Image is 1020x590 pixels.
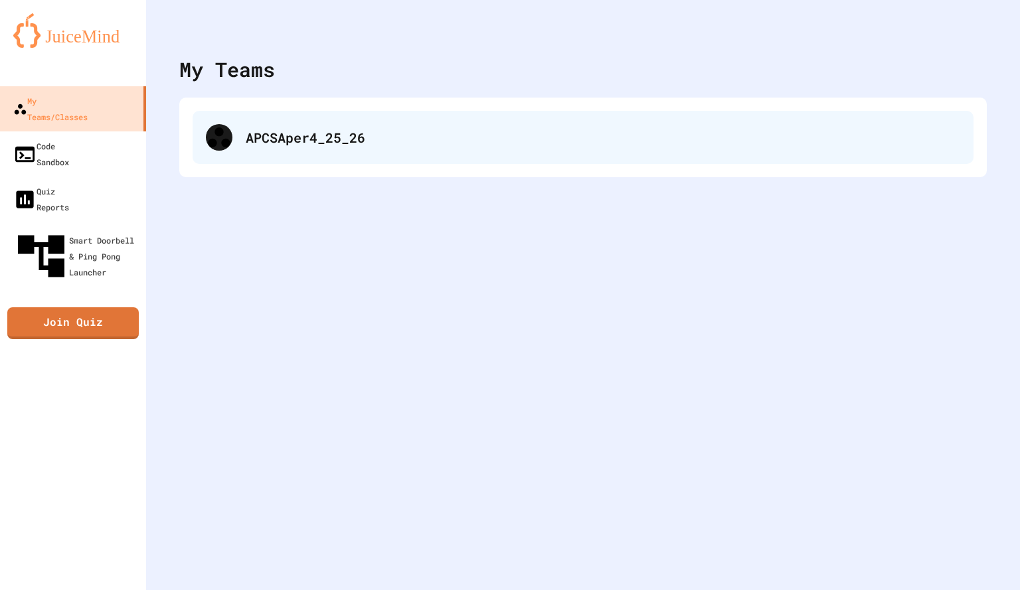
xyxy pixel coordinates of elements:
[246,127,960,147] div: APCSAper4_25_26
[13,138,69,170] div: Code Sandbox
[193,111,974,164] div: APCSAper4_25_26
[179,54,275,84] div: My Teams
[13,183,69,215] div: Quiz Reports
[13,228,141,284] div: Smart Doorbell & Ping Pong Launcher
[7,307,139,339] a: Join Quiz
[13,93,88,125] div: My Teams/Classes
[13,13,133,48] img: logo-orange.svg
